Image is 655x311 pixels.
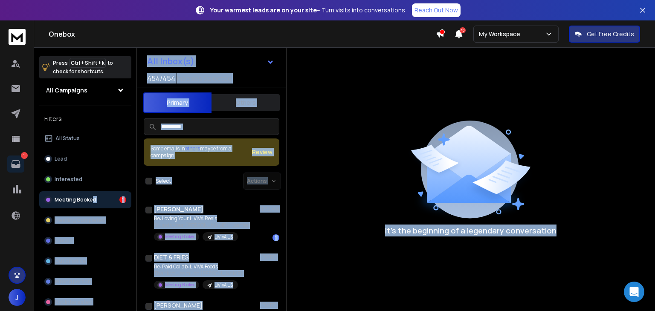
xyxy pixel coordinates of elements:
h1: All Campaigns [46,86,87,95]
div: Open Intercom Messenger [624,282,644,302]
p: LIVIVA US [214,282,233,288]
p: LIVIVA US [214,234,233,240]
p: 1 [21,152,28,159]
h1: All Inbox(s) [147,57,194,66]
button: Lead [39,150,131,167]
p: Meeting Booked [165,282,196,288]
h3: Filters [39,113,131,125]
p: – Turn visits into conversations [210,6,405,14]
button: J [9,289,26,306]
button: Review [252,148,272,156]
h1: [PERSON_NAME] [154,205,203,213]
p: Sounds great [PERSON_NAME]. I wanted [154,222,250,229]
a: Reach Out Now [412,3,461,17]
button: Closed [39,232,131,249]
p: Interested [55,176,82,183]
p: Re: Loving Your LIVIVA Reels [154,215,250,222]
p: Re: Paid Collab: LIVIVA Foods [154,263,244,270]
button: Meeting Booked1 [39,191,131,208]
p: Out of office [55,258,86,265]
span: 454 / 454 [147,73,175,84]
p: Thank you so much [PERSON_NAME]! [154,270,244,277]
p: Lead [55,155,67,162]
p: Meeting Booked [55,196,96,203]
p: It’s the beginning of a legendary conversation [385,225,556,236]
label: Select [156,178,171,184]
button: Meeting Completed [39,212,131,229]
div: 1 [119,196,126,203]
div: Some emails in maybe from a campaign [151,145,252,159]
button: Get Free Credits [569,26,640,43]
button: Interested [39,171,131,188]
h3: Inboxes selected [177,73,232,84]
span: 40 [460,27,466,33]
p: Press to check for shortcuts. [53,59,113,76]
p: Reach Out Now [414,6,458,14]
span: Ctrl + Shift + k [70,58,106,68]
div: 1 [272,234,279,241]
a: 1 [7,155,24,173]
p: 11:32 AM [260,206,279,213]
h1: DIET & FRIES [154,253,189,262]
p: Get Free Credits [587,30,634,38]
button: All Campaigns [39,82,131,99]
p: [DATE] [260,302,279,309]
strong: Your warmest leads are on your site [210,6,317,14]
p: Meeting Booked [165,233,196,240]
p: Not Interested [55,299,93,305]
p: Closed [55,237,73,244]
p: Wrong person [55,278,91,285]
button: Not Interested [39,294,131,311]
p: Meeting Completed [55,217,105,224]
button: All Status [39,130,131,147]
button: Others [212,93,280,112]
p: My Workspace [479,30,524,38]
p: All Status [55,135,80,142]
button: Out of office [39,253,131,270]
h1: Onebox [49,29,436,39]
button: All Inbox(s) [140,53,281,70]
button: Primary [143,92,212,113]
p: [DATE] [260,254,279,261]
button: Wrong person [39,273,131,290]
img: logo [9,29,26,45]
span: others [185,145,200,152]
h1: [PERSON_NAME] [154,301,203,310]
